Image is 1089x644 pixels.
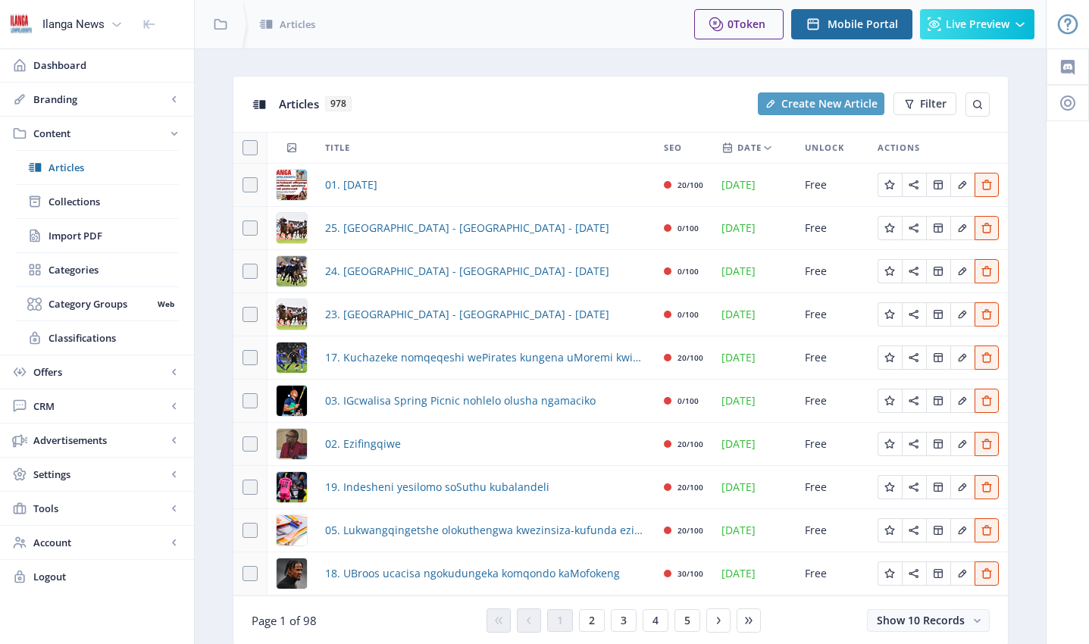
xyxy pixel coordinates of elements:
[712,207,796,250] td: [DATE]
[652,614,659,627] span: 4
[33,501,167,516] span: Tools
[920,98,947,110] span: Filter
[33,569,182,584] span: Logout
[684,614,690,627] span: 5
[796,207,868,250] td: Free
[664,139,682,157] span: SEO
[712,423,796,466] td: [DATE]
[33,433,167,448] span: Advertisements
[677,262,699,280] div: 0/100
[712,466,796,509] td: [DATE]
[950,349,975,364] a: Edit page
[277,472,307,502] img: f200d11c-1efc-4a92-8ab7-25568c4ee7da.png
[975,306,999,320] a: Edit page
[920,9,1034,39] button: Live Preview
[902,436,926,450] a: Edit page
[975,177,999,191] a: Edit page
[878,306,902,320] a: Edit page
[926,479,950,493] a: Edit page
[643,609,668,632] button: 4
[902,349,926,364] a: Edit page
[15,321,179,355] a: Classifications
[277,256,307,286] img: bd59ddaa-29a5-4ab7-8d89-8f17abac0c15.png
[694,9,784,39] button: 0Token
[677,349,703,367] div: 20/100
[15,151,179,184] a: Articles
[878,479,902,493] a: Edit page
[15,253,179,286] a: Categories
[712,336,796,380] td: [DATE]
[277,429,307,459] img: 5d112911-e758-4585-afd8-1d3cdc93f949.png
[926,177,950,191] a: Edit page
[975,263,999,277] a: Edit page
[878,392,902,407] a: Edit page
[677,564,703,583] div: 30/100
[902,263,926,277] a: Edit page
[712,293,796,336] td: [DATE]
[325,478,549,496] span: 19. Indesheni yesilomo soSuthu kubalandeli
[33,58,182,73] span: Dashboard
[42,8,105,41] div: Ilanga News
[589,614,595,627] span: 2
[950,306,975,320] a: Edit page
[878,522,902,536] a: Edit page
[49,194,179,209] span: Collections
[828,18,898,30] span: Mobile Portal
[325,521,646,539] a: 05. Lukwangqingetshe olokuthengwa kwezinsiza-kufunda ezikoleni zaseKZN
[15,287,179,320] a: Category GroupsWeb
[677,435,703,453] div: 20/100
[878,177,902,191] a: Edit page
[950,436,975,450] a: Edit page
[325,96,352,111] span: 978
[805,139,844,157] span: Unlock
[49,228,179,243] span: Import PDF
[877,613,965,627] span: Show 10 Records
[926,349,950,364] a: Edit page
[758,92,884,115] button: Create New Article
[325,219,609,237] a: 25. [GEOGRAPHIC_DATA] - [GEOGRAPHIC_DATA] - [DATE]
[796,509,868,552] td: Free
[325,305,609,324] a: 23. [GEOGRAPHIC_DATA] - [GEOGRAPHIC_DATA] - [DATE]
[325,139,350,157] span: Title
[926,565,950,580] a: Edit page
[277,213,307,243] img: 673ed69a-e894-40bf-ad8c-dc15bf597805.png
[902,479,926,493] a: Edit page
[926,263,950,277] a: Edit page
[975,392,999,407] a: Edit page
[950,220,975,234] a: Edit page
[950,392,975,407] a: Edit page
[277,558,307,589] img: fc020d58-8dcb-4a9d-8e7a-19921e1caeea.png
[712,552,796,596] td: [DATE]
[325,564,620,583] span: 18. UBroos ucacisa ngokudungeka komqondo kaMofokeng
[33,399,167,414] span: CRM
[946,18,1009,30] span: Live Preview
[734,17,765,31] span: Token
[277,170,307,200] img: f06fd9b9-1d32-447a-b9cc-fa3e49b5a4cb.png
[902,177,926,191] a: Edit page
[975,479,999,493] a: Edit page
[975,220,999,234] a: Edit page
[579,609,605,632] button: 2
[878,436,902,450] a: Edit page
[49,330,179,345] span: Classifications
[677,478,703,496] div: 20/100
[677,392,699,410] div: 0/100
[737,139,762,157] span: Date
[277,299,307,330] img: 5181e668-ff99-4e7c-876a-da7f17b9b91a.png
[280,17,315,32] span: Articles
[878,220,902,234] a: Edit page
[796,380,868,423] td: Free
[325,262,609,280] span: 24. [GEOGRAPHIC_DATA] - [GEOGRAPHIC_DATA] - [DATE]
[277,386,307,416] img: 205acd3f-8082-427e-8328-536af06b95e4.png
[712,164,796,207] td: [DATE]
[49,262,179,277] span: Categories
[926,306,950,320] a: Edit page
[781,98,878,110] span: Create New Article
[33,126,167,141] span: Content
[926,220,950,234] a: Edit page
[878,565,902,580] a: Edit page
[325,392,596,410] span: 03. IGcwalisa Spring Picnic nohlelo olusha ngamaciko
